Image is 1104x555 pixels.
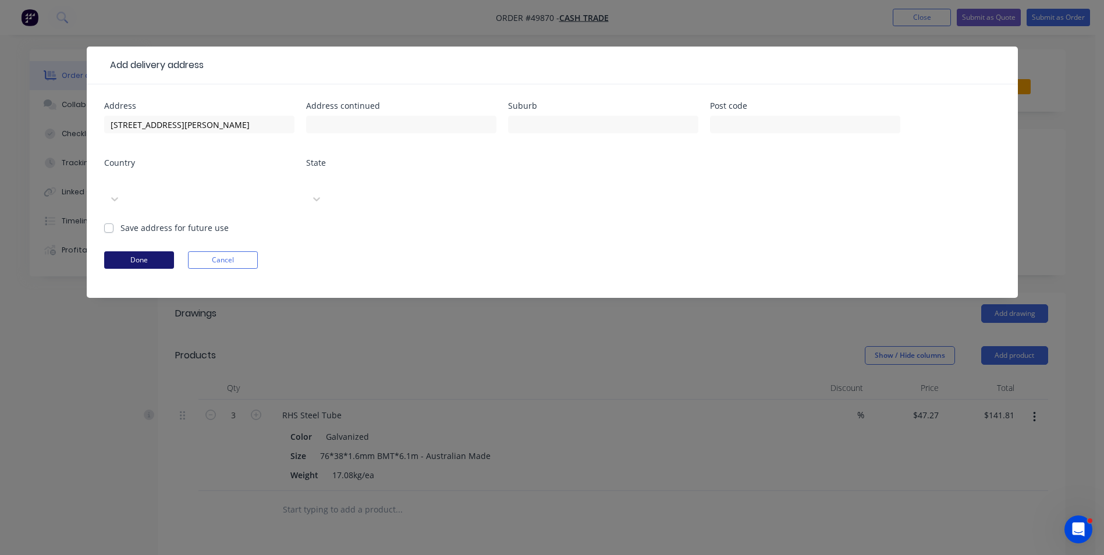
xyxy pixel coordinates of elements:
div: Add delivery address [104,58,204,72]
iframe: Intercom live chat [1064,515,1092,543]
div: Address continued [306,102,496,110]
div: Suburb [508,102,698,110]
button: Cancel [188,251,258,269]
div: Country [104,159,294,167]
label: Save address for future use [120,222,229,234]
div: State [306,159,496,167]
div: Select... [108,187,207,200]
div: Post code [710,102,900,110]
div: Select... [310,187,409,200]
div: Address [104,102,294,110]
button: Done [104,251,174,269]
